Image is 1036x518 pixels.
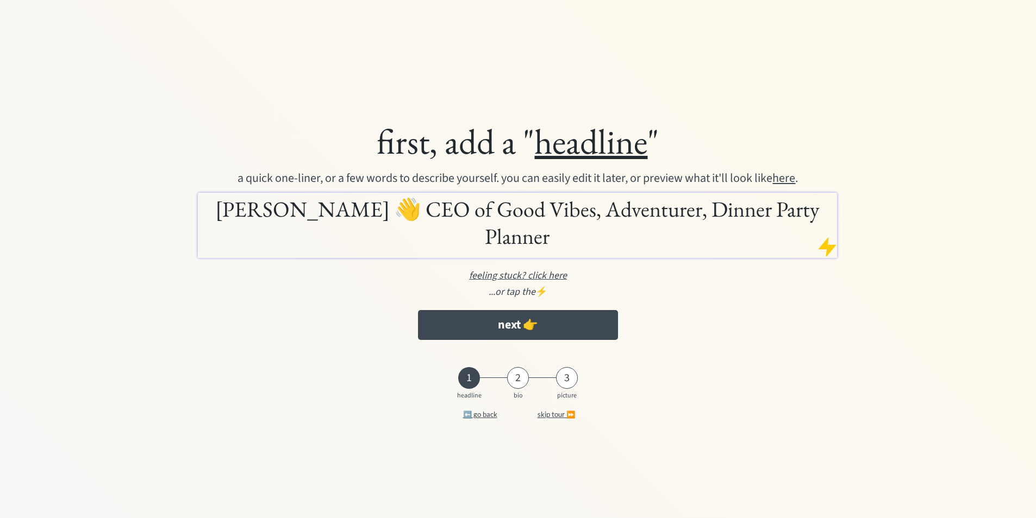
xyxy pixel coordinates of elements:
div: picture [553,392,581,400]
button: next 👉 [418,310,618,340]
div: headline [455,392,483,400]
button: skip tour ⏩ [521,404,591,426]
div: bio [504,392,532,400]
u: headline [534,118,647,164]
div: 2 [507,371,529,384]
u: feeling stuck? click here [469,269,567,282]
div: first, add a " " [123,119,913,163]
div: ⚡️ [123,285,913,299]
div: 1 [458,371,480,384]
h1: [PERSON_NAME] 👋 CEO of Good Vibes, Adventurer, Dinner Party Planner [201,195,834,250]
button: ⬅️ go back [445,404,515,426]
u: here [772,169,795,187]
div: a quick one-liner, or a few words to describe yourself. you can easily edit it later, or preview ... [218,169,819,187]
em: ...or tap the [489,285,535,299]
div: 3 [556,371,578,384]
